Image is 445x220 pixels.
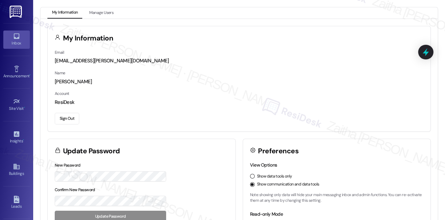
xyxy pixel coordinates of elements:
a: Insights • [3,128,30,146]
label: Name [55,70,65,76]
label: View Options [250,162,277,168]
label: Read-only Mode [250,211,283,217]
span: • [24,105,25,110]
h3: Update Password [63,148,120,155]
label: Show communication and data tools [257,182,319,187]
button: My Information [47,7,82,19]
button: Manage Users [85,7,118,19]
h3: Preferences [258,148,298,155]
a: Inbox [3,31,30,48]
span: • [23,138,24,142]
button: Sign Out [55,113,79,124]
a: Buildings [3,161,30,179]
div: ResiDesk [55,99,423,106]
label: Account [55,91,69,96]
label: Confirm New Password [55,187,95,192]
div: [PERSON_NAME] [55,78,423,85]
label: Show data tools only [257,174,292,180]
div: [EMAIL_ADDRESS][PERSON_NAME][DOMAIN_NAME] [55,57,423,64]
img: ResiDesk Logo [10,6,23,18]
a: Leads [3,194,30,212]
span: • [30,73,31,77]
a: Site Visit • [3,96,30,114]
p: Note: showing only data will hide your main messaging inbox and admin functions. You can re-activ... [250,192,424,204]
label: Email [55,50,64,55]
h3: My Information [63,35,113,42]
label: New Password [55,163,81,168]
